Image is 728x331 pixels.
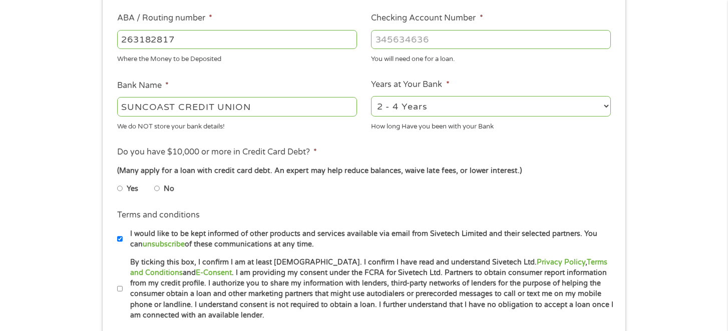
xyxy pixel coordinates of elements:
[196,268,232,277] a: E-Consent
[117,165,611,176] div: (Many apply for a loan with credit card debt. An expert may help reduce balances, waive late fees...
[371,79,449,90] label: Years at Your Bank
[117,147,317,157] label: Do you have $10,000 or more in Credit Card Debt?
[164,183,174,194] label: No
[537,258,585,266] a: Privacy Policy
[143,240,185,248] a: unsubscribe
[117,118,357,131] div: We do NOT store your bank details!
[117,210,200,220] label: Terms and conditions
[127,183,138,194] label: Yes
[123,228,614,250] label: I would like to be kept informed of other products and services available via email from Sivetech...
[117,13,212,23] label: ABA / Routing number
[371,30,611,49] input: 345634636
[371,13,483,23] label: Checking Account Number
[371,118,611,131] div: How long Have you been with your Bank
[130,258,607,277] a: Terms and Conditions
[117,80,169,91] label: Bank Name
[371,51,611,64] div: You will need one for a loan.
[117,30,357,49] input: 263177916
[117,51,357,64] div: Where the Money to be Deposited
[123,257,614,321] label: By ticking this box, I confirm I am at least [DEMOGRAPHIC_DATA]. I confirm I have read and unders...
